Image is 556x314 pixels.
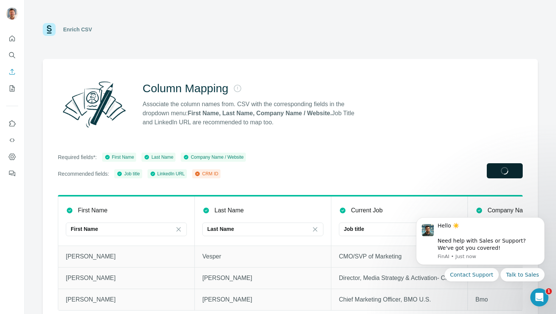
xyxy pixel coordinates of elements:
[6,133,18,147] button: Use Surfe API
[66,295,187,304] p: [PERSON_NAME]
[116,170,140,177] div: Job title
[143,82,228,95] h2: Column Mapping
[63,26,92,33] div: Enrich CSV
[58,153,97,161] p: Required fields*:
[6,32,18,45] button: Quick start
[78,206,107,215] p: First Name
[183,154,244,161] div: Company Name / Website
[104,154,134,161] div: First Name
[488,206,531,215] p: Company Name
[194,170,218,177] div: CRM ID
[58,77,130,131] img: Surfe Illustration - Column Mapping
[207,225,234,233] p: Last Name
[546,288,552,294] span: 1
[66,252,187,261] p: [PERSON_NAME]
[6,48,18,62] button: Search
[71,225,98,233] p: First Name
[6,150,18,164] button: Dashboard
[202,295,323,304] p: [PERSON_NAME]
[351,206,383,215] p: Current Job
[344,225,364,233] p: Job title
[188,110,332,116] strong: First Name, Last Name, Company Name / Website.
[6,167,18,180] button: Feedback
[339,252,460,261] p: CMO/SVP of Marketing
[202,252,323,261] p: Vesper
[66,274,187,283] p: [PERSON_NAME]
[143,100,361,127] p: Associate the column names from. CSV with the corresponding fields in the dropdown menu: Job Titl...
[6,8,18,20] img: Avatar
[150,170,185,177] div: LinkedIn URL
[6,82,18,95] button: My lists
[214,206,244,215] p: Last Name
[58,170,109,178] p: Recommended fields:
[144,154,173,161] div: Last Name
[530,288,548,306] iframe: Intercom live chat
[6,65,18,79] button: Enrich CSV
[202,274,323,283] p: [PERSON_NAME]
[43,23,56,36] img: Surfe Logo
[405,208,556,310] iframe: Intercom notifications message
[339,274,460,283] p: Director, Media Strategy & Activation- CMO LUXE - Armani + Valentino
[6,117,18,130] button: Use Surfe on LinkedIn
[339,295,460,304] p: Chief Marketing Officer, BMO U.S.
